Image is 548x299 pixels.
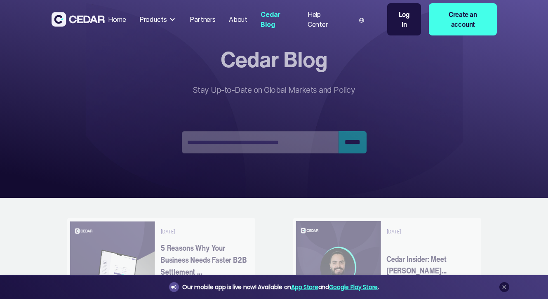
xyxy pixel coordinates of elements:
[193,85,355,95] span: Stay Up-to-Date on Global Markets and Policy
[160,242,253,278] a: 5 Reasons Why Your Business Needs Faster B2B Settlement ...
[395,9,413,29] div: Log in
[387,3,421,35] a: Log in
[105,10,129,28] a: Home
[193,47,355,71] span: Cedar Blog
[386,253,479,277] a: Cedar Insider: Meet [PERSON_NAME]...
[160,228,175,235] div: [DATE]
[108,14,126,24] div: Home
[226,10,251,28] a: About
[190,14,216,24] div: Partners
[291,283,318,291] a: App Store
[329,283,378,291] a: Google Play Store
[429,3,496,35] a: Create an account
[261,9,294,29] div: Cedar Blog
[308,9,341,29] div: Help Center
[229,14,247,24] div: About
[359,18,364,23] img: world icon
[171,284,177,290] img: announcement
[257,5,298,33] a: Cedar Blog
[386,228,401,235] div: [DATE]
[186,10,219,28] a: Partners
[182,282,379,292] div: Our mobile app is live now! Available on and .
[136,11,180,28] div: Products
[139,14,167,24] div: Products
[304,5,345,33] a: Help Center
